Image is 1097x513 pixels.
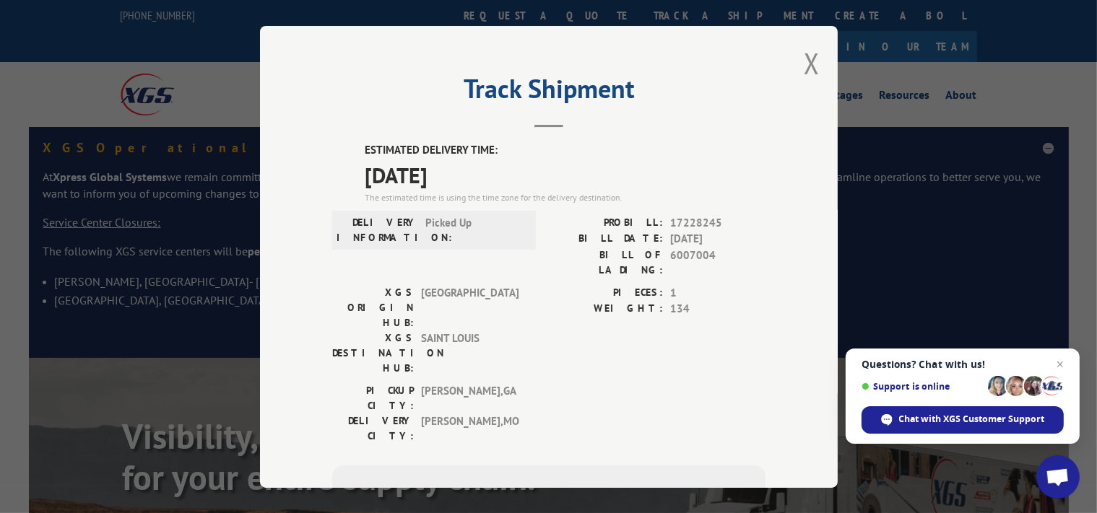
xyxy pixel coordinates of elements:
[899,413,1045,426] span: Chat with XGS Customer Support
[332,79,766,106] h2: Track Shipment
[670,284,766,301] span: 1
[421,413,519,443] span: [PERSON_NAME] , MO
[365,142,766,159] label: ESTIMATED DELIVERY TIME:
[350,482,748,503] div: Subscribe to alerts
[549,247,663,277] label: BILL OF LADING:
[365,158,766,190] span: [DATE]
[425,214,523,245] span: Picked Up
[862,406,1064,434] span: Chat with XGS Customer Support
[332,284,414,330] label: XGS ORIGIN HUB:
[804,44,820,82] button: Close modal
[862,359,1064,370] span: Questions? Chat with us!
[421,284,519,330] span: [GEOGRAPHIC_DATA]
[549,214,663,231] label: PROBILL:
[549,284,663,301] label: PIECES:
[1036,455,1080,499] a: Open chat
[670,231,766,247] span: [DATE]
[549,301,663,317] label: WEIGHT:
[332,382,414,413] label: PICKUP CITY:
[365,190,766,203] div: The estimated time is using the time zone for the delivery destination.
[421,382,519,413] span: [PERSON_NAME] , GA
[670,301,766,317] span: 134
[337,214,418,245] label: DELIVERY INFORMATION:
[332,330,414,375] label: XGS DESTINATION HUB:
[421,330,519,375] span: SAINT LOUIS
[332,413,414,443] label: DELIVERY CITY:
[670,214,766,231] span: 17228245
[862,381,983,392] span: Support is online
[670,247,766,277] span: 6007004
[549,231,663,247] label: BILL DATE:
